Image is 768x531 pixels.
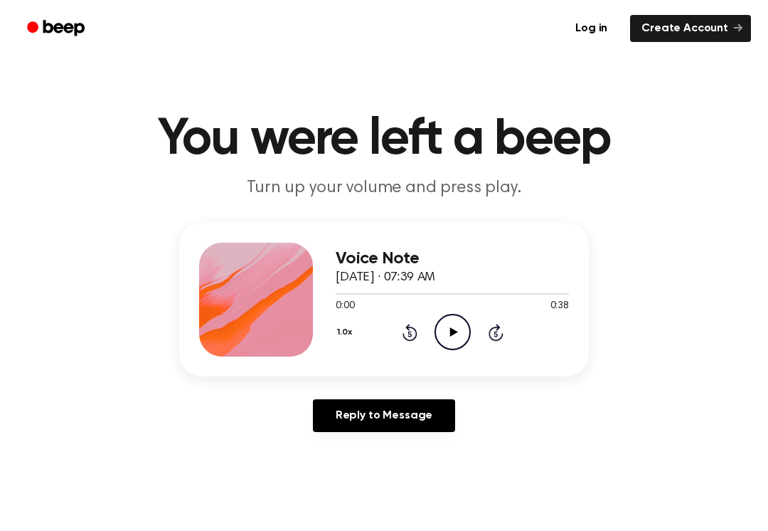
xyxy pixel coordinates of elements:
[336,249,569,268] h3: Voice Note
[630,15,751,42] a: Create Account
[20,114,748,165] h1: You were left a beep
[111,177,657,200] p: Turn up your volume and press play.
[561,12,622,45] a: Log in
[313,399,455,432] a: Reply to Message
[17,15,97,43] a: Beep
[336,299,354,314] span: 0:00
[336,320,357,345] button: 1.0x
[336,271,435,284] span: [DATE] · 07:39 AM
[550,299,569,314] span: 0:38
